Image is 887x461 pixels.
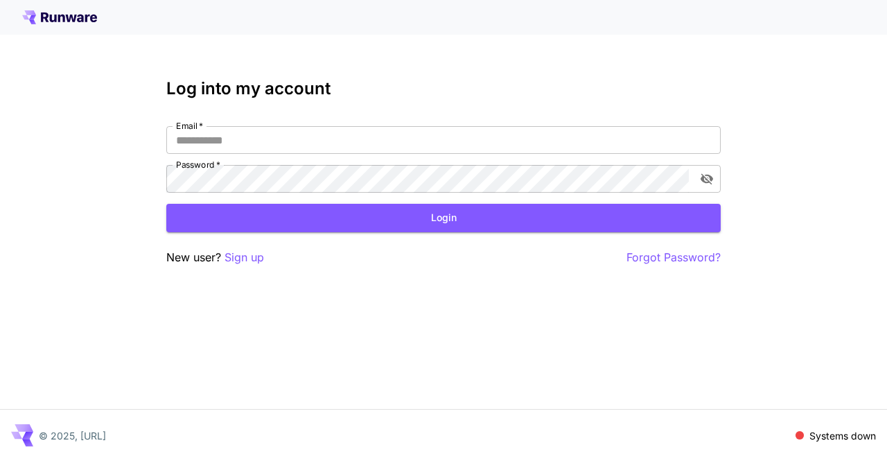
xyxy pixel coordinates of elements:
[166,79,721,98] h3: Log into my account
[176,120,203,132] label: Email
[166,249,264,266] p: New user?
[176,159,220,171] label: Password
[694,166,719,191] button: toggle password visibility
[225,249,264,266] button: Sign up
[39,428,106,443] p: © 2025, [URL]
[626,249,721,266] button: Forgot Password?
[166,204,721,232] button: Login
[809,428,876,443] p: Systems down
